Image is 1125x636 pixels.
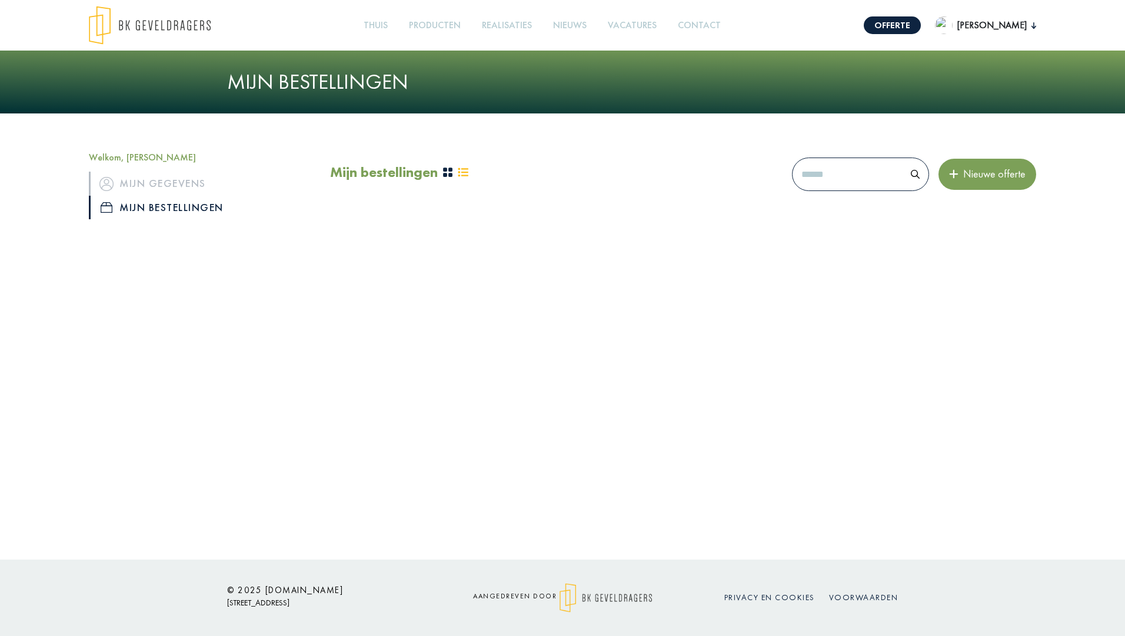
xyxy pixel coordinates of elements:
a: Contact [673,12,725,39]
a: Offerte [864,16,921,34]
button: [PERSON_NAME] [935,16,1036,34]
img: icon [99,177,114,191]
h2: Mijn bestellingen [330,164,438,181]
button: Nieuwe offerte [938,159,1036,189]
a: Realisaties [477,12,537,39]
span: [PERSON_NAME] [953,18,1031,32]
img: search.svg [911,170,920,179]
a: Vacatures [603,12,661,39]
span: Nieuwe offerte [958,167,1026,180]
font: Producten [409,19,461,31]
h6: © 2025 [DOMAIN_NAME] [227,585,439,595]
font: Aangedreven door [473,591,557,601]
img: logo [560,583,652,612]
a: Nieuws [548,12,591,39]
p: [STREET_ADDRESS] [227,595,439,610]
a: Voorwaarden [829,592,898,602]
a: Privacy en cookies [724,592,815,602]
font: Mijn gegevens [119,174,206,193]
img: icon [101,202,112,213]
img: undefined [935,16,953,34]
h1: Mijn bestellingen [227,69,898,95]
a: iconMijn bestellingen [89,196,312,219]
h5: Welkom, [PERSON_NAME] [89,152,312,163]
img: logo [89,6,211,45]
font: Mijn bestellingen [119,198,224,217]
a: Thuis [359,12,392,39]
a: iconMijn gegevens [89,172,312,195]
